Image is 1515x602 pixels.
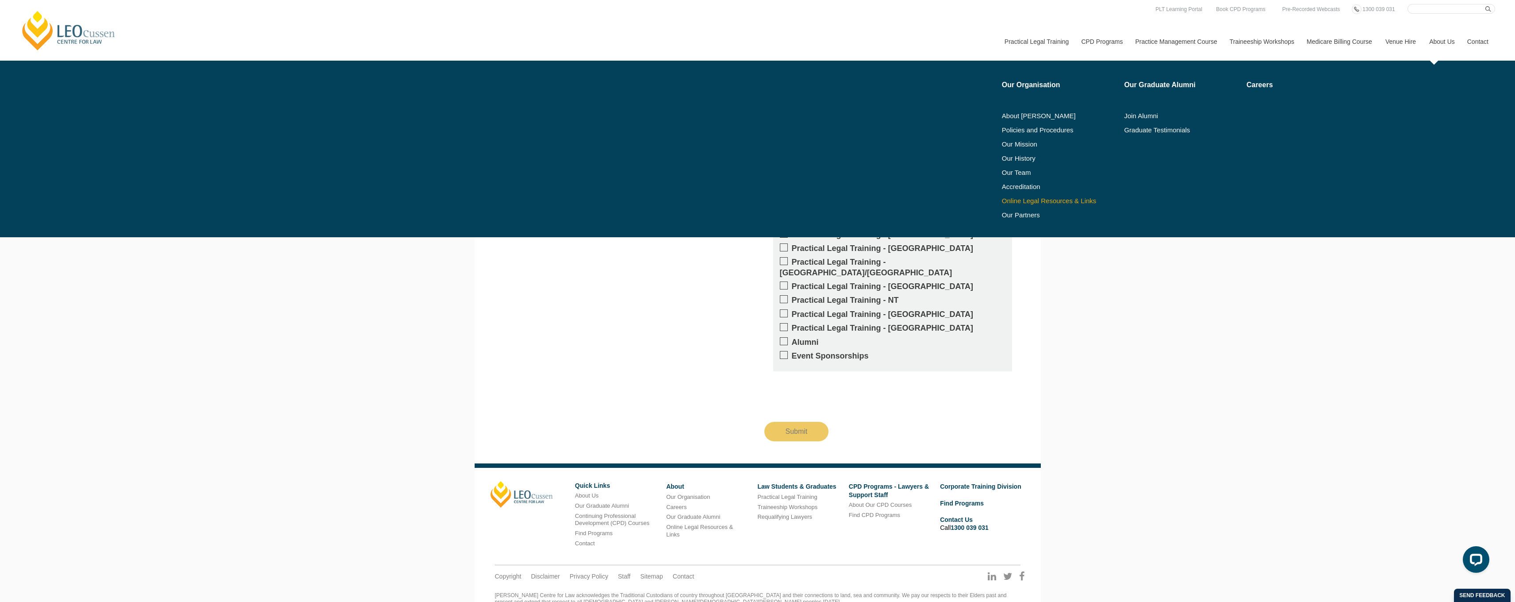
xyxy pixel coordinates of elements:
[1247,81,1347,89] a: Careers
[951,524,989,531] a: 1300 039 031
[757,494,817,500] a: Practical Legal Training
[640,572,663,580] a: Sitemap
[940,500,984,507] a: Find Programs
[1360,4,1397,14] a: 1300 039 031
[1002,169,1118,176] a: Our Team
[1002,155,1118,162] a: Our History
[575,530,613,536] a: Find Programs
[780,337,1005,347] label: Alumni
[618,572,631,580] a: Staff
[1153,4,1204,14] a: PLT Learning Portal
[1129,23,1223,61] a: Practice Management Course
[666,483,684,490] a: About
[20,10,118,51] a: [PERSON_NAME] Centre for Law
[1300,23,1379,61] a: Medicare Billing Course
[575,482,660,489] h6: Quick Links
[757,513,812,520] a: Requalifying Lawyers
[849,512,900,518] a: Find CPD Programs
[780,257,1005,278] label: Practical Legal Training - [GEOGRAPHIC_DATA]/[GEOGRAPHIC_DATA]
[849,483,929,498] a: CPD Programs - Lawyers & Support Staff
[757,504,817,510] a: Traineeship Workshops
[780,295,1005,305] label: Practical Legal Training - NT
[849,502,912,508] a: About Our CPD Courses
[575,540,595,547] a: Contact
[1461,23,1495,61] a: Contact
[666,524,733,538] a: Online Legal Resources & Links
[780,309,1005,320] label: Practical Legal Training - [GEOGRAPHIC_DATA]
[940,514,1024,533] li: Call
[673,572,694,580] a: Contact
[998,23,1075,61] a: Practical Legal Training
[1280,4,1342,14] a: Pre-Recorded Webcasts
[1002,183,1118,190] a: Accreditation
[764,378,899,413] iframe: reCAPTCHA
[495,572,522,580] a: Copyright
[1362,6,1395,12] span: 1300 039 031
[940,516,973,523] a: Contact Us
[1002,197,1118,205] a: Online Legal Resources & Links
[666,504,687,510] a: Careers
[764,422,829,441] input: Submit
[575,502,629,509] a: Our Graduate Alumni
[1456,543,1493,580] iframe: LiveChat chat widget
[1379,23,1423,61] a: Venue Hire
[491,481,553,508] a: [PERSON_NAME]
[575,492,598,499] a: About Us
[1002,81,1118,89] a: Our Organisation
[570,572,608,580] a: Privacy Policy
[780,243,1005,254] label: Practical Legal Training - [GEOGRAPHIC_DATA]
[1223,23,1300,61] a: Traineeship Workshops
[1214,4,1267,14] a: Book CPD Programs
[780,282,1005,292] label: Practical Legal Training - [GEOGRAPHIC_DATA]
[666,494,710,500] a: Our Organisation
[1074,23,1128,61] a: CPD Programs
[940,483,1021,490] a: Corporate Training Division
[780,323,1005,333] label: Practical Legal Training - [GEOGRAPHIC_DATA]
[780,351,1005,361] label: Event Sponsorships
[1002,212,1118,219] a: Our Partners
[1124,81,1240,89] a: Our Graduate Alumni
[1423,23,1461,61] a: About Us
[666,513,720,520] a: Our Graduate Alumni
[531,572,560,580] a: Disclaimer
[575,513,649,527] a: Continuing Professional Development (CPD) Courses
[1124,127,1240,134] a: Graduate Testimonials
[1124,112,1240,120] a: Join Alumni
[757,483,836,490] a: Law Students & Graduates
[1002,127,1118,134] a: Policies and Procedures
[1002,141,1096,148] a: Our Mission
[1002,112,1118,120] a: About [PERSON_NAME]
